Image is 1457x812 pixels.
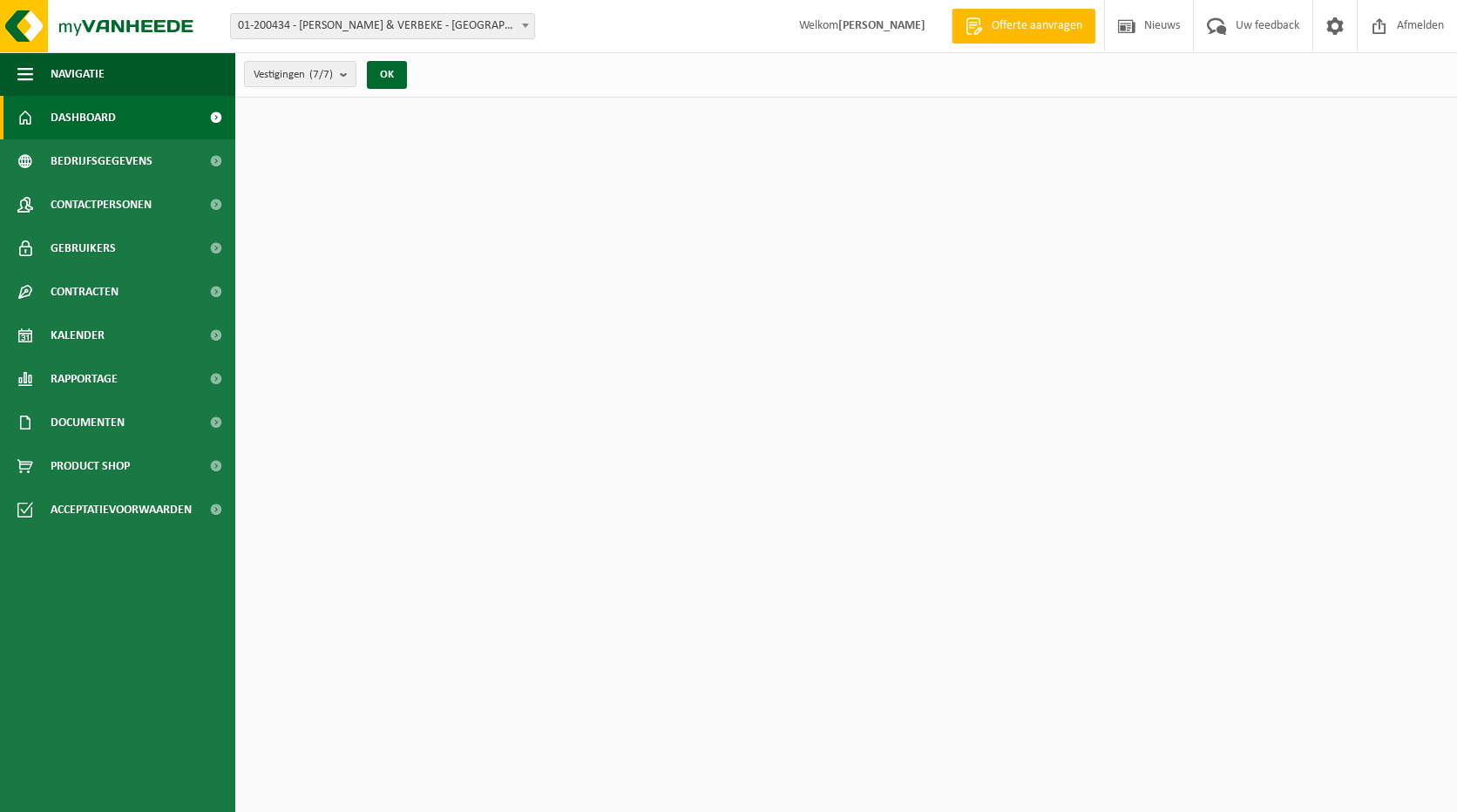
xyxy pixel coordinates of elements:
span: Rapportage [51,357,118,401]
span: Product Shop [51,444,130,488]
a: Offerte aanvragen [952,9,1095,44]
button: Vestigingen(7/7) [244,61,356,87]
span: Contracten [51,270,119,314]
span: Acceptatievoorwaarden [51,488,192,531]
span: Contactpersonen [51,183,152,227]
span: Navigatie [51,52,105,96]
span: Vestigingen [254,62,333,88]
span: Documenten [51,401,125,444]
span: 01-200434 - VULSTEKE & VERBEKE - POPERINGE [230,13,535,39]
span: Offerte aanvragen [987,17,1087,35]
count: (7/7) [309,69,333,80]
span: Bedrijfsgegevens [51,139,152,183]
span: Gebruikers [51,227,116,270]
strong: [PERSON_NAME] [838,19,925,32]
span: Kalender [51,314,105,357]
span: Dashboard [51,96,116,139]
span: 01-200434 - VULSTEKE & VERBEKE - POPERINGE [231,14,534,38]
button: OK [367,61,407,89]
